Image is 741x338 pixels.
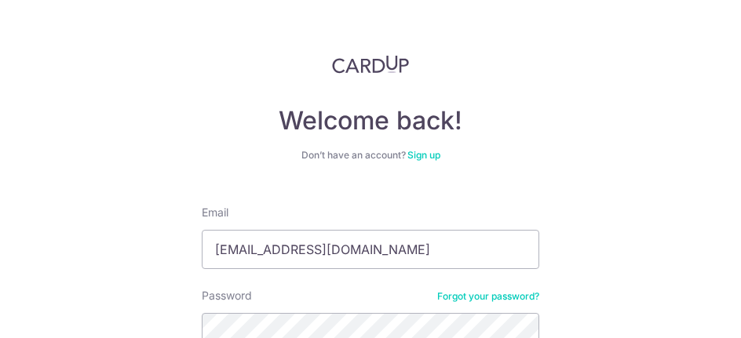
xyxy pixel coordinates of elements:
h4: Welcome back! [202,105,539,136]
a: Forgot your password? [437,290,539,303]
a: Sign up [407,149,440,161]
label: Email [202,205,228,220]
label: Password [202,288,252,303]
input: Enter your Email [202,230,539,269]
div: Don’t have an account? [202,149,539,162]
img: CardUp Logo [332,55,409,74]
